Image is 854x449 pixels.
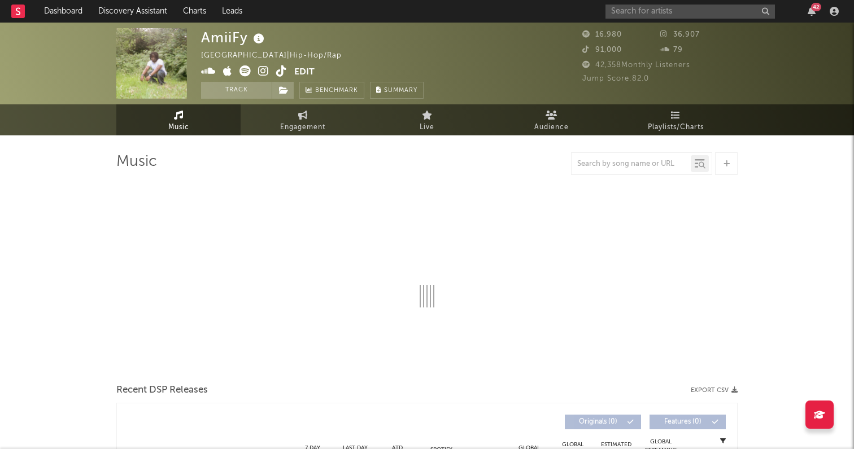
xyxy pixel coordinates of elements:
button: Export CSV [691,387,738,394]
span: Features ( 0 ) [657,419,709,425]
span: Music [168,121,189,134]
span: 16,980 [582,31,622,38]
a: Benchmark [299,82,364,99]
span: Engagement [280,121,325,134]
a: Music [116,104,241,135]
span: 36,907 [660,31,700,38]
button: Summary [370,82,424,99]
span: Live [420,121,434,134]
span: 91,000 [582,46,622,54]
span: Benchmark [315,84,358,98]
span: Audience [534,121,569,134]
a: Engagement [241,104,365,135]
a: Audience [489,104,613,135]
input: Search by song name or URL [572,160,691,169]
span: Originals ( 0 ) [572,419,624,425]
button: Track [201,82,272,99]
button: Features(0) [650,415,726,429]
a: Live [365,104,489,135]
div: [GEOGRAPHIC_DATA] | Hip-Hop/Rap [201,49,355,63]
span: 42,358 Monthly Listeners [582,61,690,69]
button: Originals(0) [565,415,641,429]
button: Edit [294,65,315,80]
div: 42 [811,3,821,11]
span: 79 [660,46,683,54]
span: Jump Score: 82.0 [582,75,649,82]
input: Search for artists [605,5,775,19]
span: Recent DSP Releases [116,384,208,397]
a: Playlists/Charts [613,104,738,135]
button: 42 [808,7,816,16]
span: Playlists/Charts [648,121,704,134]
div: AmiiFy [201,28,267,47]
span: Summary [384,87,417,94]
